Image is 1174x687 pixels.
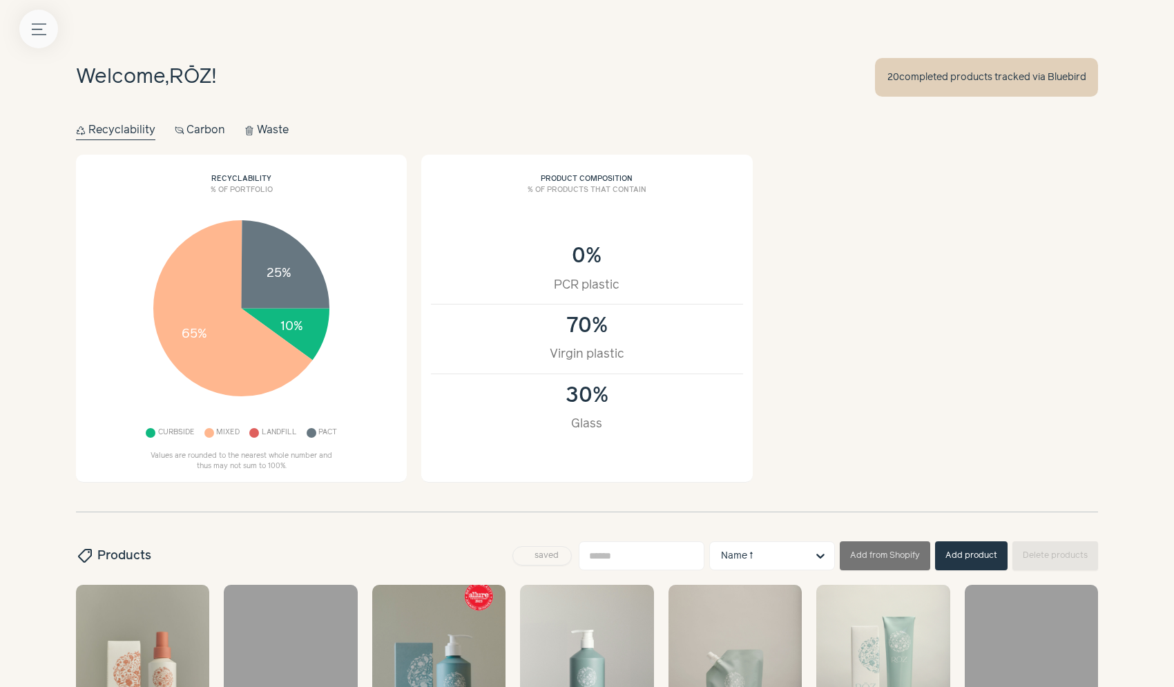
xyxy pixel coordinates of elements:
[86,185,397,206] h3: % of portfolio
[935,541,1008,570] button: Add product
[318,425,337,441] span: Pact
[875,58,1098,97] div: 20 completed products tracked via Bluebird
[76,121,155,140] button: Recyclability
[445,415,728,433] div: Glass
[158,425,195,441] span: Curbside
[445,276,728,294] div: PCR plastic
[75,548,93,564] span: sell
[216,425,240,441] span: Mixed
[86,164,397,185] h2: Recyclability
[431,185,742,206] h3: % of products that contain
[445,384,728,408] div: 30%
[530,552,564,560] span: saved
[76,62,216,93] h1: Welcome, !
[76,547,151,565] h2: Products
[445,345,728,363] div: Virgin plastic
[244,121,289,140] button: Waste
[175,121,226,140] button: Carbon
[445,314,728,338] div: 70%
[445,244,728,269] div: 0%
[431,164,742,185] h2: Product composition
[262,425,297,441] span: Landfill
[512,546,572,565] button: saved
[840,541,930,570] button: Add from Shopify
[145,451,338,473] p: Values are rounded to the nearest whole number and thus may not sum to 100%.
[169,67,212,87] span: RŌZ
